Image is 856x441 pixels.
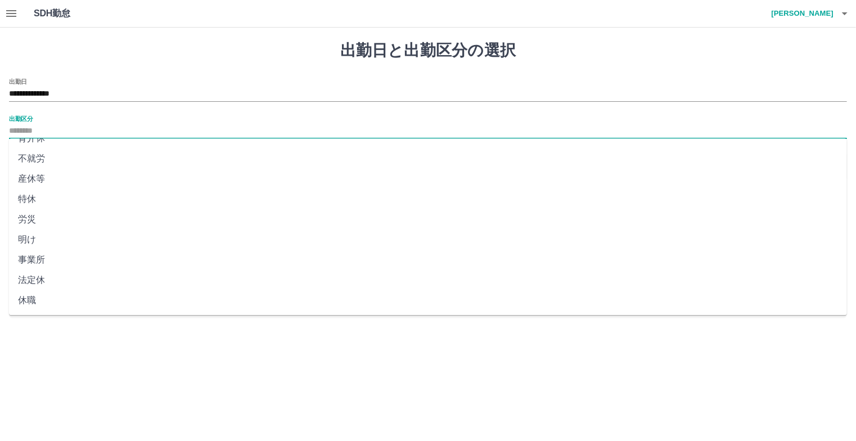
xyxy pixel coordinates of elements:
[9,148,847,169] li: 不就労
[9,209,847,229] li: 労災
[9,270,847,290] li: 法定休
[9,114,33,123] label: 出勤区分
[9,169,847,189] li: 産休等
[9,250,847,270] li: 事業所
[9,189,847,209] li: 特休
[9,128,847,148] li: 育介休
[9,41,847,60] h1: 出勤日と出勤区分の選択
[9,290,847,310] li: 休職
[9,229,847,250] li: 明け
[9,77,27,85] label: 出勤日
